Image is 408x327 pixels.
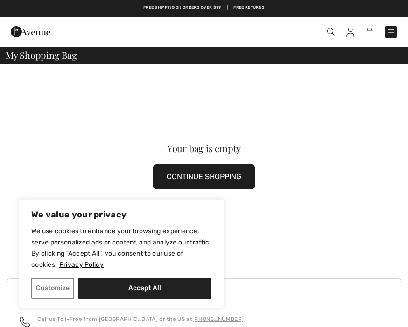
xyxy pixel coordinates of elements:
button: Accept All [78,278,211,299]
img: My Info [346,28,354,37]
a: Privacy Policy [59,260,104,269]
img: call [20,317,30,327]
p: We use cookies to enhance your browsing experience, serve personalized ads or content, and analyz... [31,226,211,271]
img: Search [327,28,335,36]
span: My Shopping Bag [6,50,77,60]
p: We value your privacy [31,209,211,220]
a: 1ère Avenue [11,27,50,35]
button: CONTINUE SHOPPING [153,164,255,189]
p: Call us Toll-Free from [GEOGRAPHIC_DATA] or the US at [37,315,244,323]
div: Your bag is empty [26,144,383,153]
img: Menu [387,28,396,37]
span: | [227,5,228,11]
img: 1ère Avenue [11,22,50,41]
div: We value your privacy [19,199,224,308]
button: Customize [31,278,74,299]
a: [PHONE_NUMBER] [192,316,244,322]
a: Free Returns [233,5,265,11]
img: Shopping Bag [366,28,373,36]
a: Free shipping on orders over $99 [143,5,221,11]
